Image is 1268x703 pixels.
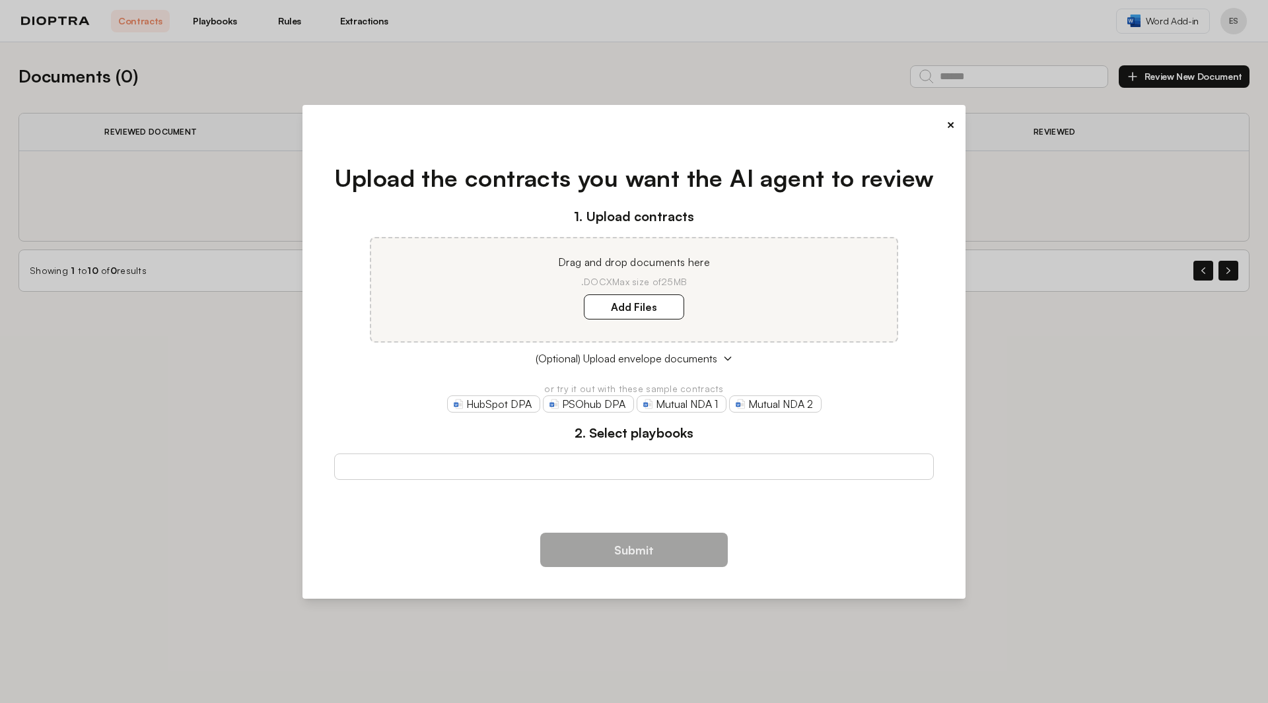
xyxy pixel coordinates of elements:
a: Mutual NDA 2 [729,395,822,413]
h3: 2. Select playbooks [334,423,934,443]
h3: 1. Upload contracts [334,207,934,226]
a: PSOhub DPA [543,395,634,413]
label: Add Files [584,294,684,319]
button: (Optional) Upload envelope documents [334,351,934,366]
h1: Upload the contracts you want the AI agent to review [334,160,934,196]
p: .DOCX Max size of 25MB [387,275,881,288]
a: Mutual NDA 1 [637,395,726,413]
button: × [946,116,955,134]
button: Submit [540,533,728,567]
p: Drag and drop documents here [387,254,881,270]
span: (Optional) Upload envelope documents [536,351,717,366]
a: HubSpot DPA [447,395,540,413]
p: or try it out with these sample contracts [334,382,934,395]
